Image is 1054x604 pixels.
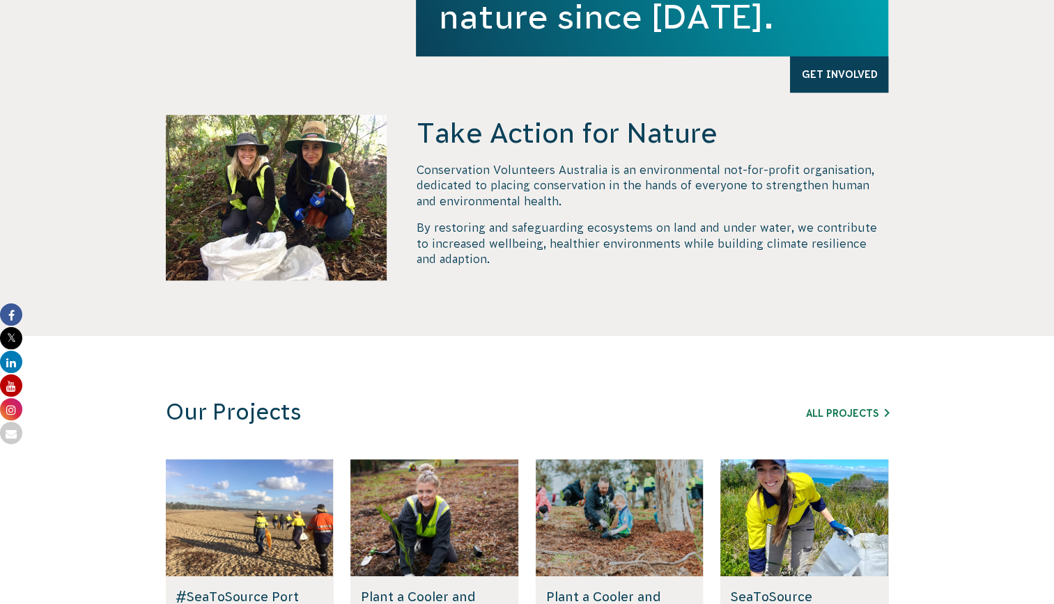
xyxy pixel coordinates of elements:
h4: Take Action for Nature [416,115,888,151]
h3: Our Projects [166,399,701,426]
p: By restoring and safeguarding ecosystems on land and under water, we contribute to increased well... [416,220,888,267]
p: Conservation Volunteers Australia is an environmental not-for-profit organisation, dedicated to p... [416,162,888,209]
a: All Projects [806,408,889,419]
a: Get Involved [790,56,888,93]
